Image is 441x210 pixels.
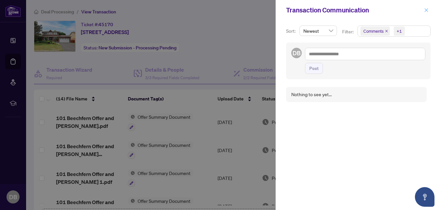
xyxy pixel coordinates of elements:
[385,29,388,33] span: close
[363,28,384,34] span: Comments
[360,26,390,36] span: Comments
[305,63,323,74] button: Post
[424,8,429,12] span: close
[342,28,355,35] p: Filter:
[286,5,422,15] div: Transaction Communication
[415,187,434,207] button: Open asap
[291,91,332,98] div: Nothing to see yet...
[303,26,333,36] span: Newest
[293,48,301,58] span: DB
[397,28,402,34] div: +1
[286,27,297,35] p: Sort:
